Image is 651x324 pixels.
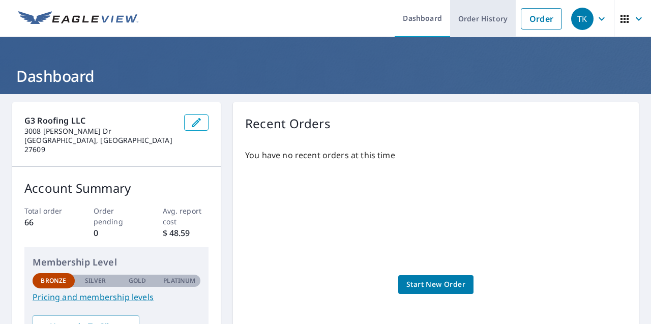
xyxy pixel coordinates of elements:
[12,66,639,86] h1: Dashboard
[24,136,176,154] p: [GEOGRAPHIC_DATA], [GEOGRAPHIC_DATA] 27609
[24,216,71,228] p: 66
[245,149,627,161] p: You have no recent orders at this time
[406,278,465,291] span: Start New Order
[94,227,140,239] p: 0
[24,205,71,216] p: Total order
[94,205,140,227] p: Order pending
[163,205,209,227] p: Avg. report cost
[163,227,209,239] p: $ 48.59
[129,276,146,285] p: Gold
[398,275,474,294] a: Start New Order
[33,291,200,303] a: Pricing and membership levels
[571,8,594,30] div: TK
[521,8,562,30] a: Order
[24,114,176,127] p: G3 Roofing LLC
[24,127,176,136] p: 3008 [PERSON_NAME] Dr
[85,276,106,285] p: Silver
[163,276,195,285] p: Platinum
[41,276,66,285] p: Bronze
[245,114,331,133] p: Recent Orders
[18,11,138,26] img: EV Logo
[24,179,209,197] p: Account Summary
[33,255,200,269] p: Membership Level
